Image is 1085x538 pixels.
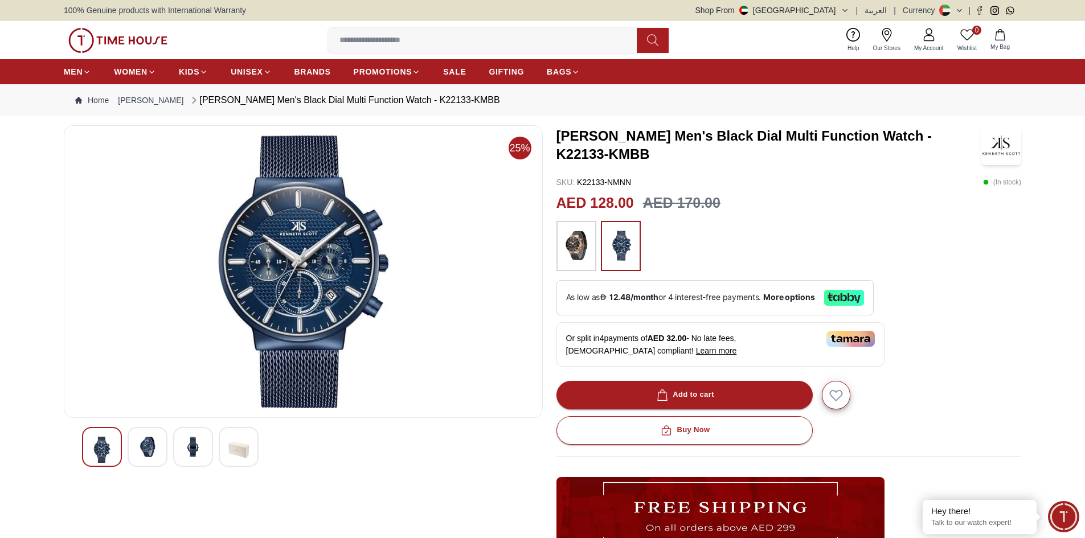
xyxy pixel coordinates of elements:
div: Chat Widget [1048,501,1079,532]
span: KIDS [179,66,199,77]
button: My Bag [984,27,1017,54]
span: 25% [509,137,531,159]
img: Kenneth Scott Men's Black Dial Multi Function Watch - K22133-KMBB [228,437,249,463]
img: ... [607,227,635,265]
a: WOMEN [114,61,156,82]
img: Kenneth Scott Men's Black Dial Multi Function Watch - K22133-KMBB [73,135,533,408]
button: Add to cart [556,381,813,409]
a: MEN [64,61,91,82]
a: Instagram [990,6,999,15]
span: | [968,5,971,16]
span: BRANDS [294,66,331,77]
a: Help [841,26,866,55]
a: 0Wishlist [951,26,984,55]
div: Add to cart [654,388,714,401]
span: SALE [443,66,466,77]
span: BAGS [547,66,571,77]
div: Or split in 4 payments of - No late fees, [DEMOGRAPHIC_DATA] compliant! [556,322,885,367]
a: BAGS [547,61,580,82]
span: SKU : [556,178,575,187]
p: Talk to our watch expert! [931,518,1028,528]
a: Our Stores [866,26,907,55]
h2: AED 128.00 [556,192,634,214]
a: UNISEX [231,61,271,82]
a: Home [75,95,109,106]
a: SALE [443,61,466,82]
div: [PERSON_NAME] Men's Black Dial Multi Function Watch - K22133-KMBB [189,93,500,107]
span: PROMOTIONS [354,66,412,77]
img: Kenneth Scott Men's Black Dial Multi Function Watch - K22133-KMBB [137,437,158,457]
span: | [856,5,858,16]
nav: Breadcrumb [64,84,1021,116]
button: Shop From[GEOGRAPHIC_DATA] [695,5,849,16]
span: WOMEN [114,66,148,77]
div: Currency [903,5,940,16]
span: Wishlist [953,44,981,52]
h3: [PERSON_NAME] Men's Black Dial Multi Function Watch - K22133-KMBB [556,127,982,163]
a: KIDS [179,61,208,82]
span: UNISEX [231,66,263,77]
span: Our Stores [869,44,905,52]
span: MEN [64,66,83,77]
h3: AED 170.00 [643,192,720,214]
img: ... [562,227,591,265]
button: Buy Now [556,416,813,445]
a: [PERSON_NAME] [118,95,183,106]
a: BRANDS [294,61,331,82]
p: K22133-NMNN [556,176,632,188]
span: GIFTING [489,66,524,77]
span: 100% Genuine products with International Warranty [64,5,246,16]
span: My Bag [986,43,1014,51]
button: العربية [865,5,887,16]
span: Help [843,44,864,52]
span: AED 32.00 [648,334,686,343]
span: Learn more [696,346,737,355]
img: United Arab Emirates [739,6,748,15]
img: Tamara [826,331,875,347]
span: My Account [910,44,948,52]
div: Hey there! [931,506,1028,517]
span: 0 [972,26,981,35]
img: ... [68,28,167,53]
img: Kenneth Scott Men's Black Dial Multi Function Watch - K22133-KMBB [183,437,203,457]
p: ( In stock ) [983,176,1021,188]
a: GIFTING [489,61,524,82]
a: PROMOTIONS [354,61,421,82]
img: Kenneth Scott Men's Black Dial Multi Function Watch - K22133-KMBB [981,125,1021,165]
a: Whatsapp [1006,6,1014,15]
a: Facebook [975,6,984,15]
span: | [894,5,896,16]
div: Buy Now [658,424,710,437]
img: Kenneth Scott Men's Black Dial Multi Function Watch - K22133-KMBB [92,437,112,463]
